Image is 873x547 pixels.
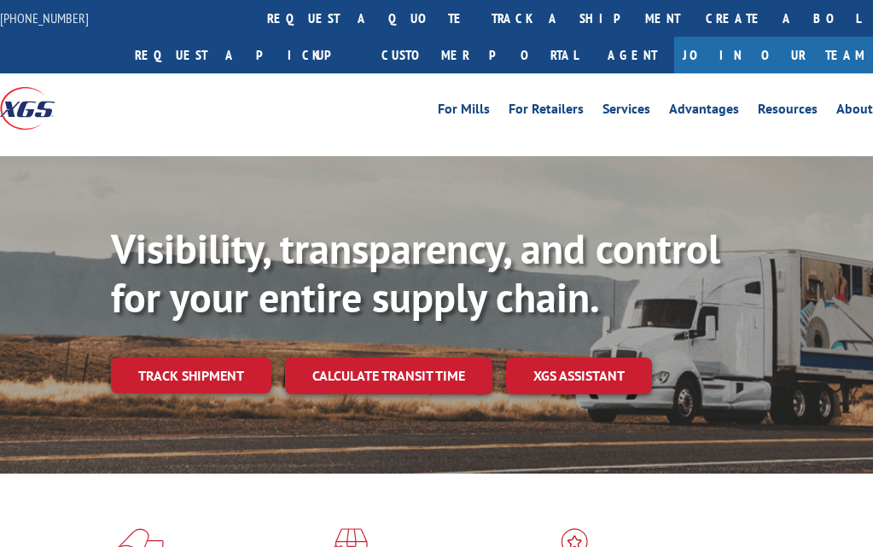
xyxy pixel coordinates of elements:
b: Visibility, transparency, and control for your entire supply chain. [111,222,720,324]
a: Advantages [669,102,739,121]
a: Calculate transit time [285,358,492,394]
a: Track shipment [111,358,271,393]
a: Agent [591,37,674,73]
a: Join Our Team [674,37,873,73]
a: XGS ASSISTANT [506,358,652,394]
a: For Retailers [509,102,584,121]
a: Services [602,102,650,121]
a: For Mills [438,102,490,121]
a: Customer Portal [369,37,591,73]
a: Request a pickup [122,37,369,73]
a: About [836,102,873,121]
a: Resources [758,102,818,121]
